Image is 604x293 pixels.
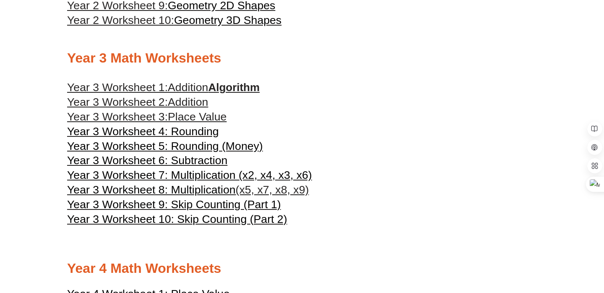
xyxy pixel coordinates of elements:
[67,110,226,124] a: Year 3 Worksheet 3:Place Value
[460,198,604,293] iframe: Chat Widget
[67,212,287,227] a: Year 3 Worksheet 10: Skip Counting (Part 2)
[67,213,287,225] span: Year 3 Worksheet 10: Skip Counting (Part 2)
[168,81,208,94] span: Addition
[67,183,236,196] span: Year 3 Worksheet 8: Multiplication
[67,168,312,183] a: Year 3 Worksheet 7: Multiplication (x2, x4, x3, x6)
[67,198,281,211] span: Year 3 Worksheet 9: Skip Counting (Part 1)
[67,154,227,167] span: Year 3 Worksheet 6: Subtraction
[67,96,168,108] span: Year 3 Worksheet 2:
[67,197,281,212] a: Year 3 Worksheet 9: Skip Counting (Part 1)
[168,96,208,108] span: Addition
[236,183,309,196] span: (x5, x7, x8, x9)
[67,169,312,181] span: Year 3 Worksheet 7: Multiplication (x2, x4, x3, x6)
[67,81,168,94] span: Year 3 Worksheet 1:
[174,14,281,26] span: Geometry 3D Shapes
[67,124,219,139] a: Year 3 Worksheet 4: Rounding
[67,139,263,154] a: Year 3 Worksheet 5: Rounding (Money)
[67,14,281,26] a: Year 2 Worksheet 10:Geometry 3D Shapes
[67,125,219,138] span: Year 3 Worksheet 4: Rounding
[168,110,226,123] span: Place Value
[67,153,227,168] a: Year 3 Worksheet 6: Subtraction
[67,140,263,152] span: Year 3 Worksheet 5: Rounding (Money)
[67,110,168,123] span: Year 3 Worksheet 3:
[67,95,208,110] a: Year 3 Worksheet 2:Addition
[67,183,309,197] a: Year 3 Worksheet 8: Multiplication(x5, x7, x8, x9)
[67,50,537,67] h2: Year 3 Math Worksheets
[67,81,260,94] a: Year 3 Worksheet 1:AdditionAlgorithm
[67,14,174,26] span: Year 2 Worksheet 10:
[67,260,537,277] h2: Year 4 Math Worksheets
